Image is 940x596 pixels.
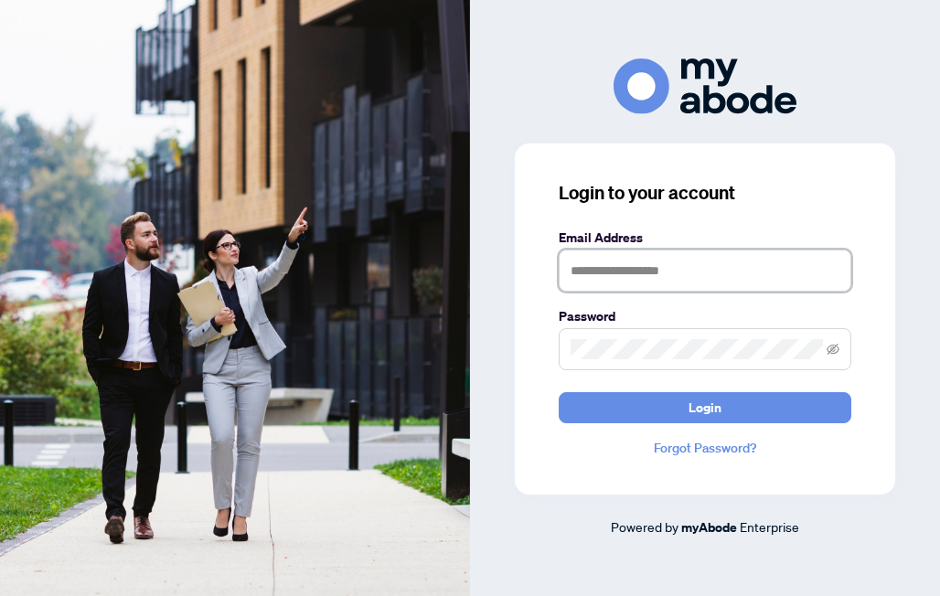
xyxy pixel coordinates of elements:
[611,518,678,535] span: Powered by
[559,438,851,458] a: Forgot Password?
[559,306,851,326] label: Password
[681,517,737,537] a: myAbode
[689,393,721,422] span: Login
[614,59,796,114] img: ma-logo
[559,228,851,248] label: Email Address
[559,392,851,423] button: Login
[827,343,839,356] span: eye-invisible
[740,518,799,535] span: Enterprise
[559,180,851,206] h3: Login to your account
